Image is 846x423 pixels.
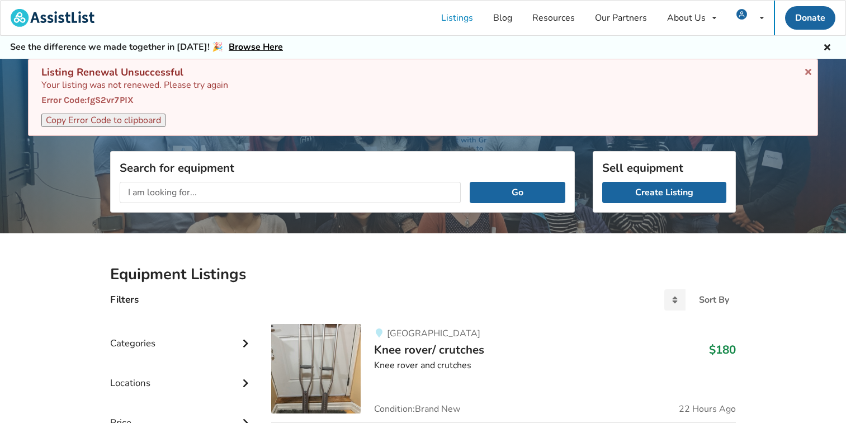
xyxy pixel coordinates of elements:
[679,405,736,413] span: 22 Hours Ago
[120,182,461,203] input: I am looking for...
[120,161,565,175] h3: Search for equipment
[483,1,522,35] a: Blog
[522,1,585,35] a: Resources
[110,265,736,284] h2: Equipment Listings
[736,9,747,20] img: user icon
[41,114,166,127] button: Copy Error Code to clipboard
[110,355,253,394] div: Locations
[374,359,736,372] div: Knee rover and crutches
[699,295,729,304] div: Sort By
[110,315,253,355] div: Categories
[431,1,483,35] a: Listings
[585,1,657,35] a: Our Partners
[709,342,736,357] h3: $180
[10,41,283,53] h5: See the difference we made together in [DATE]! 🎉
[110,293,139,306] h4: Filters
[41,94,805,107] p: Error Code:
[602,161,726,175] h3: Sell equipment
[87,95,134,105] span: fgS2vr7PlX
[229,41,283,53] a: Browse Here
[602,182,726,203] a: Create Listing
[374,405,460,413] span: Condition: Brand New
[470,182,565,203] button: Go
[41,66,805,127] div: Your listing was not renewed. Please try again
[374,342,484,358] span: Knee rover/ crutches
[271,324,736,422] a: mobility-knee rover/ crutches[GEOGRAPHIC_DATA]Knee rover/ crutches$180Knee rover and crutchesCond...
[785,6,835,30] a: Donate
[387,327,480,340] span: [GEOGRAPHIC_DATA]
[11,9,94,27] img: assistlist-logo
[667,13,706,22] div: About Us
[271,324,361,413] img: mobility-knee rover/ crutches
[41,66,805,79] div: Listing Renewal Unsuccessful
